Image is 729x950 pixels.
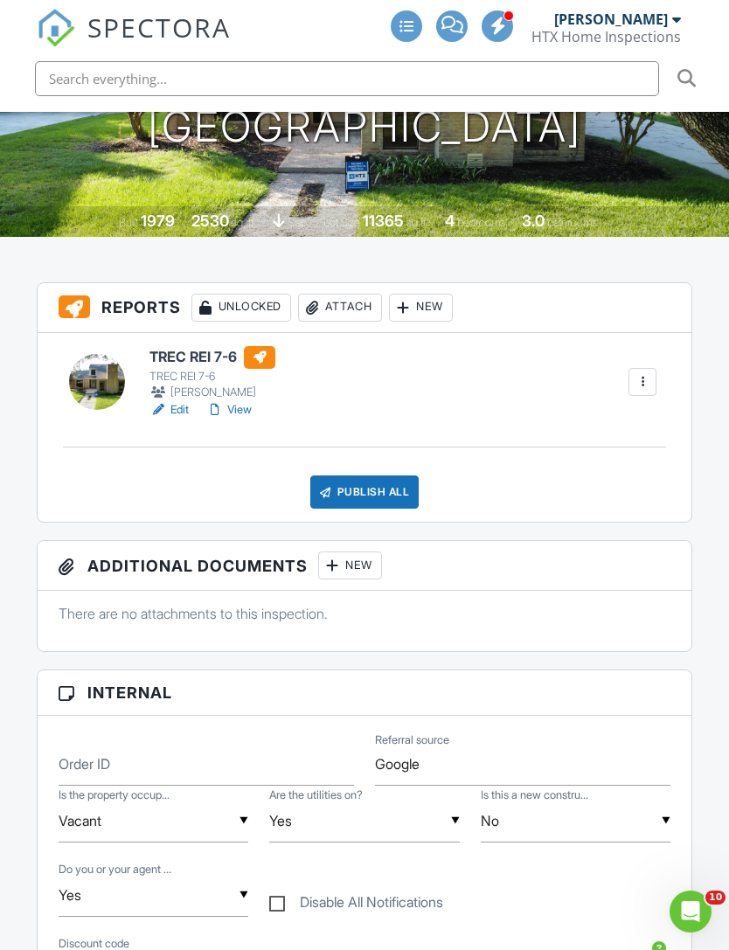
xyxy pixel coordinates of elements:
[119,216,138,229] span: Built
[375,732,449,747] label: Referral source
[149,346,275,369] h6: TREC REI 7-6
[232,216,256,229] span: sq. ft.
[59,787,170,803] label: Is the property occupied or vacant?
[269,787,363,803] label: Are the utilities on?
[363,211,404,230] div: 11365
[141,211,175,230] div: 1979
[37,9,75,47] img: The Best Home Inspection Software - Spectora
[323,216,360,229] span: Lot Size
[406,216,428,229] span: sq.ft.
[318,551,382,579] div: New
[37,24,231,60] a: SPECTORA
[148,58,581,150] h1: [STREET_ADDRESS] [GEOGRAPHIC_DATA]
[59,754,110,773] label: Order ID
[457,216,505,229] span: bedrooms
[389,294,453,322] div: New
[522,211,545,230] div: 3.0
[59,604,671,623] p: There are no attachments to this inspection.
[310,475,420,509] div: Publish All
[191,294,291,322] div: Unlocked
[35,61,659,96] input: Search everything...
[531,28,681,45] div: HTX Home Inspections
[149,346,275,402] a: TREC REI 7-6 TREC REI 7-6 [PERSON_NAME]
[149,384,275,401] div: [PERSON_NAME]
[38,541,692,591] h3: Additional Documents
[547,216,597,229] span: bathrooms
[149,401,189,419] a: Edit
[38,283,692,333] h3: Reports
[481,787,588,803] label: Is this a new construction home?
[206,401,252,419] a: View
[705,891,726,905] span: 10
[554,10,668,28] div: [PERSON_NAME]
[87,9,231,45] span: SPECTORA
[288,216,307,229] span: slab
[38,670,692,716] h3: Internal
[445,211,455,230] div: 4
[269,894,443,916] label: Disable All Notifications
[149,370,275,384] div: TREC REI 7-6
[191,211,229,230] div: 2530
[298,294,382,322] div: Attach
[59,862,171,877] label: Do you or your agent plan on attending inspection?
[670,891,712,933] iframe: Intercom live chat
